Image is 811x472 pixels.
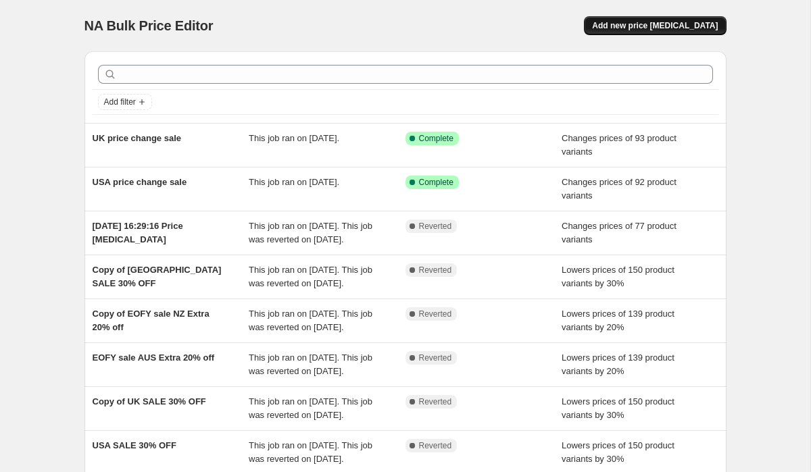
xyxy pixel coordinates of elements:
[93,440,176,450] span: USA SALE 30% OFF
[419,440,452,451] span: Reverted
[249,177,339,187] span: This job ran on [DATE].
[104,97,136,107] span: Add filter
[584,16,726,35] button: Add new price [MEDICAL_DATA]
[93,396,206,407] span: Copy of UK SALE 30% OFF
[419,352,452,363] span: Reverted
[419,221,452,232] span: Reverted
[562,221,677,244] span: Changes prices of 77 product variants
[592,20,718,31] span: Add new price [MEDICAL_DATA]
[249,221,372,244] span: This job ran on [DATE]. This job was reverted on [DATE].
[562,352,674,376] span: Lowers prices of 139 product variants by 20%
[249,133,339,143] span: This job ran on [DATE].
[419,177,453,188] span: Complete
[249,265,372,288] span: This job ran on [DATE]. This job was reverted on [DATE].
[93,133,182,143] span: UK price change sale
[93,352,215,363] span: EOFY sale AUS Extra 20% off
[419,396,452,407] span: Reverted
[562,177,677,201] span: Changes prices of 92 product variants
[93,177,187,187] span: USA price change sale
[84,18,214,33] span: NA Bulk Price Editor
[249,309,372,332] span: This job ran on [DATE]. This job was reverted on [DATE].
[249,396,372,420] span: This job ran on [DATE]. This job was reverted on [DATE].
[562,396,674,420] span: Lowers prices of 150 product variants by 30%
[93,221,183,244] span: [DATE] 16:29:16 Price [MEDICAL_DATA]
[562,133,677,157] span: Changes prices of 93 product variants
[419,133,453,144] span: Complete
[419,265,452,276] span: Reverted
[93,265,222,288] span: Copy of [GEOGRAPHIC_DATA] SALE 30% OFF
[98,94,152,110] button: Add filter
[249,352,372,376] span: This job ran on [DATE]. This job was reverted on [DATE].
[562,265,674,288] span: Lowers prices of 150 product variants by 30%
[93,309,210,332] span: Copy of EOFY sale NZ Extra 20% off
[562,309,674,332] span: Lowers prices of 139 product variants by 20%
[249,440,372,464] span: This job ran on [DATE]. This job was reverted on [DATE].
[419,309,452,319] span: Reverted
[562,440,674,464] span: Lowers prices of 150 product variants by 30%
